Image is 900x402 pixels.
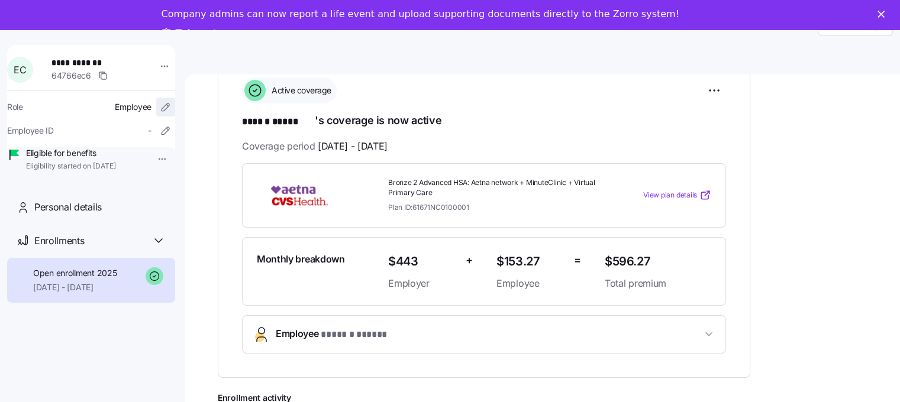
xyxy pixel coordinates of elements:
span: $596.27 [605,252,711,271]
div: Close [878,11,889,18]
span: Employee ID [7,125,54,137]
span: Enrollments [34,234,84,248]
a: View plan details [643,189,711,201]
span: - [148,125,151,137]
span: Role [7,101,23,113]
div: Company admins can now report a life event and upload supporting documents directly to the Zorro ... [162,8,679,20]
span: Coverage period [242,139,388,154]
span: $443 [388,252,456,271]
span: Total premium [605,276,711,291]
span: Plan ID: 61671NC0100001 [388,202,469,212]
span: Eligible for benefits [26,147,116,159]
span: = [574,252,581,269]
span: Employee [276,326,400,342]
span: Employee [115,101,151,113]
span: [DATE] - [DATE] [318,139,388,154]
span: [DATE] - [DATE] [33,281,117,293]
span: $153.27 [496,252,564,271]
span: E C [14,65,26,74]
a: Take a tour [162,27,236,40]
span: Personal details [34,200,102,215]
span: Open enrollment 2025 [33,267,117,279]
span: 64766ec6 [51,70,91,82]
span: + [466,252,473,269]
span: Eligibility started on [DATE] [26,161,116,171]
span: Bronze 2 Advanced HSA: Aetna network + MinuteClinic + Virtual Primary Care [388,178,595,198]
span: Employer [388,276,456,291]
span: Monthly breakdown [257,252,345,267]
img: Aetna CVS Health [257,181,342,209]
span: Active coverage [268,85,331,96]
span: View plan details [643,190,697,201]
h1: 's coverage is now active [242,113,726,129]
span: Employee [496,276,564,291]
